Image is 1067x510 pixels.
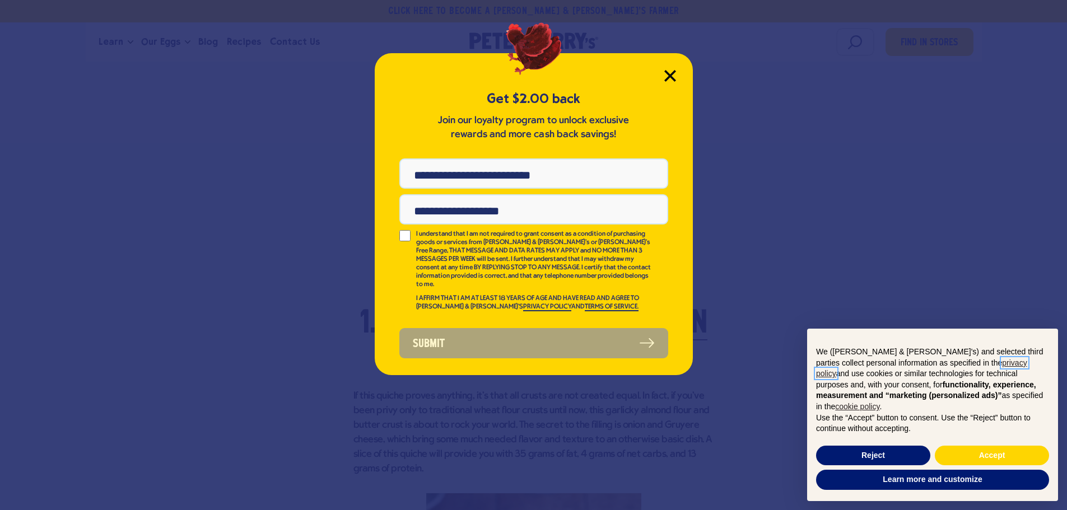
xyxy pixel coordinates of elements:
[585,303,639,311] a: TERMS OF SERVICE.
[816,413,1049,434] p: Use the “Accept” button to consent. Use the “Reject” button to continue without accepting.
[436,114,632,142] p: Join our loyalty program to unlock exclusive rewards and more cash back savings!
[816,347,1049,413] p: We ([PERSON_NAME] & [PERSON_NAME]'s) and selected third parties collect personal information as s...
[416,294,653,311] p: I AFFIRM THAT I AM AT LEAST 18 YEARS OF AGE AND HAVE READ AND AGREE TO [PERSON_NAME] & [PERSON_NA...
[523,303,571,311] a: PRIVACY POLICY
[816,358,1027,378] a: privacy policy
[399,328,668,358] button: Submit
[399,230,411,241] input: I understand that I am not required to grant consent as a condition of purchasing goods or servic...
[935,446,1049,466] button: Accept
[835,402,879,411] a: cookie policy
[816,470,1049,490] button: Learn more and customize
[664,70,676,82] button: Close Modal
[816,446,930,466] button: Reject
[416,230,653,289] p: I understand that I am not required to grant consent as a condition of purchasing goods or servic...
[399,90,668,108] h5: Get $2.00 back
